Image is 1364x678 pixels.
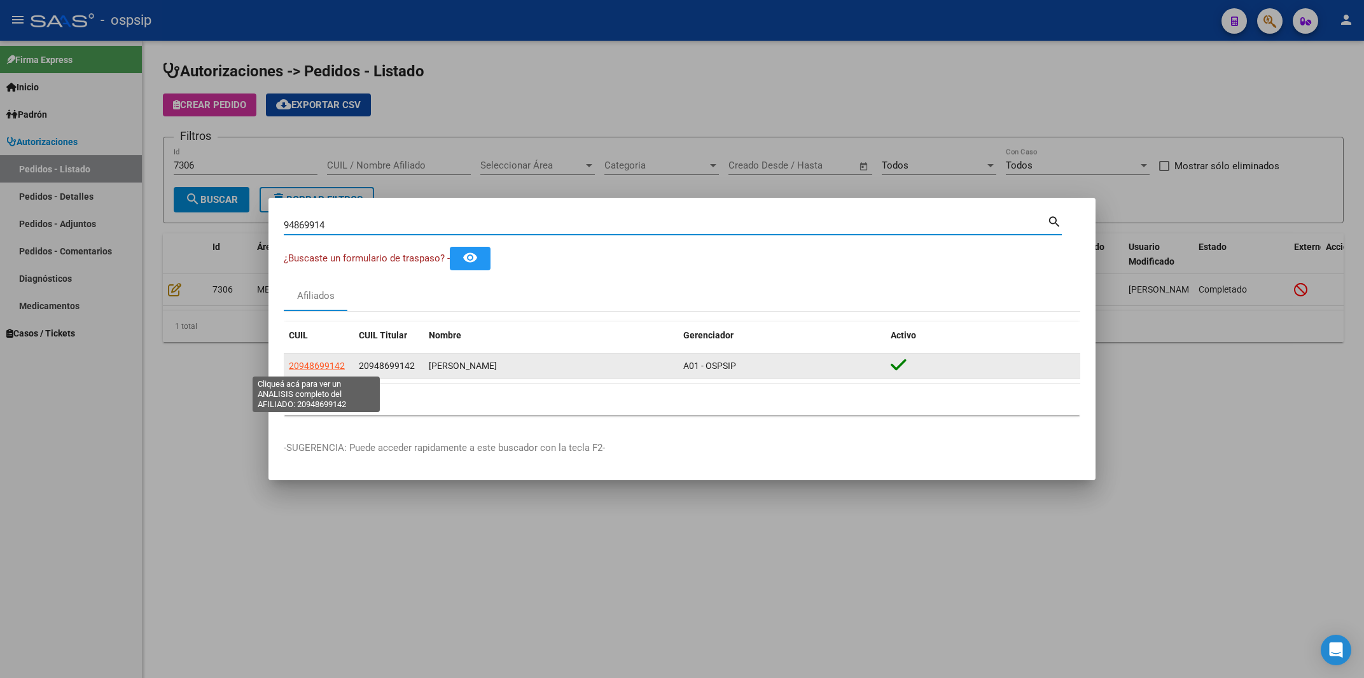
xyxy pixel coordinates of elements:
[683,330,734,340] span: Gerenciador
[891,330,916,340] span: Activo
[429,330,461,340] span: Nombre
[359,330,407,340] span: CUIL Titular
[284,253,450,264] span: ¿Buscaste un formulario de traspaso? -
[429,359,673,373] div: [PERSON_NAME]
[1047,213,1062,228] mat-icon: search
[678,322,886,349] datatable-header-cell: Gerenciador
[289,330,308,340] span: CUIL
[297,289,335,303] div: Afiliados
[1321,635,1351,665] div: Open Intercom Messenger
[683,361,736,371] span: A01 - OSPSIP
[284,384,1080,415] div: 1 total
[463,250,478,265] mat-icon: remove_red_eye
[284,322,354,349] datatable-header-cell: CUIL
[289,361,345,371] span: 20948699142
[354,322,424,349] datatable-header-cell: CUIL Titular
[284,441,1080,455] p: -SUGERENCIA: Puede acceder rapidamente a este buscador con la tecla F2-
[424,322,678,349] datatable-header-cell: Nombre
[886,322,1080,349] datatable-header-cell: Activo
[359,361,415,371] span: 20948699142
